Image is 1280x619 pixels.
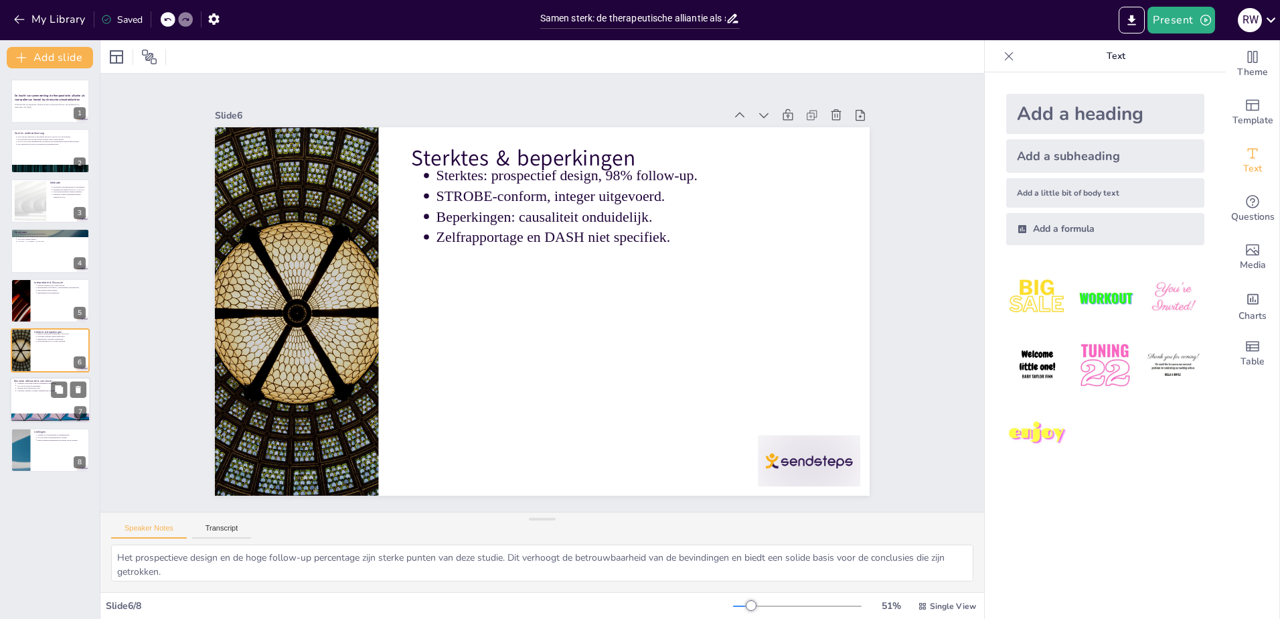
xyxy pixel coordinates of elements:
[37,338,86,340] p: Beperkingen: causaliteit onduidelijk.
[1006,94,1204,134] div: Add a heading
[10,378,90,423] div: 7
[74,207,86,219] div: 3
[1226,330,1279,378] div: Add a table
[37,340,86,343] p: Zelfrapportage en DASH niet specifiek.
[14,379,86,383] p: Klinische relevantie & conclusie
[15,230,86,234] p: Resultaten
[74,107,86,119] div: 1
[37,433,86,436] p: Alliantie is even belangrijk als pijnintensiteit.
[106,600,733,612] div: Slide 6 / 8
[11,279,90,323] div: 5
[1074,267,1136,329] img: 2.jpeg
[111,524,187,539] button: Speaker Notes
[17,240,86,243] p: +10 WAI = –1,1 NPRS / –8,7 DASH.
[74,456,86,468] div: 8
[17,140,86,143] p: De WAI-SR is een onafhankelijke voorspeller van verandering in pijn en functioneren.
[74,257,86,269] div: 4
[1232,113,1273,128] span: Template
[1006,267,1068,329] img: 1.jpeg
[34,429,86,433] p: Stellingen
[1020,40,1212,72] p: Text
[53,193,86,198] p: Integriteit volgens Handleiding Integer Onderzoek 2025.
[1238,8,1262,32] div: R W
[7,47,93,68] button: Add slide
[192,524,252,539] button: Transcript
[37,436,86,439] p: WAI-SR moet kwaliteitsindicator worden.
[37,439,86,441] p: Beide stellingen benadrukken het belang van de alliantie.
[37,284,86,287] p: Sterkere alliantie leidt tot meer herstel.
[15,106,86,109] p: Generated with [URL]
[455,198,843,341] p: Zelfrapportage en DASH niet specifiek.
[1142,334,1204,397] img: 6.jpeg
[284,17,773,186] div: Slide 6
[74,157,86,169] div: 2
[1226,281,1279,330] div: Add charts and graphs
[141,49,157,65] span: Position
[11,79,90,123] div: 1
[1006,334,1068,397] img: 4.jpeg
[17,236,86,238] p: NPRS en DASH verbeterden significant.
[53,186,86,188] p: Prospectief cohortdesign met 42 deelnemers.
[11,228,90,273] div: 4
[1226,185,1279,233] div: Get real-time input from your audience
[930,601,976,612] span: Single View
[1006,403,1068,465] img: 7.jpeg
[1226,137,1279,185] div: Add text boxes
[15,104,86,107] p: Ondertitel: Een prospectieve observationele cohortstudie binnen de eerstelijnszorg
[475,139,862,282] p: Sterktes: prospectief design, 98% follow-up.
[17,233,86,236] p: 41 deelnemers met follow-up gegevens.
[1238,7,1262,33] button: R W
[1240,258,1266,273] span: Media
[540,9,726,28] input: Insert title
[37,291,86,294] p: Onafhankelijk van demografie.
[1074,334,1136,397] img: 5.jpeg
[53,191,86,194] p: Analyse met multipele lineaire regressie.
[53,188,86,191] p: Metingen zijn uitgevoerd op T0, T1 en T12.
[51,382,67,398] button: Duplicate Slide
[17,390,86,393] p: Conclusie: alliantie voorspelt onafhankelijk verbetering.
[17,385,86,387] p: WAI-SR als ePROM-instrument.
[74,356,86,368] div: 6
[17,387,86,390] p: Versterkt persoonsgerichte zorg.
[11,428,90,472] div: 8
[37,333,86,336] p: Sterktes: prospectief design, 98% follow-up.
[1241,354,1265,369] span: Table
[1147,7,1214,33] button: Present
[1006,139,1204,173] div: Add a subheading
[1243,161,1262,176] span: Text
[468,158,856,301] p: STROBE-conform, integer uitgevoerd.
[1226,88,1279,137] div: Add ready made slides
[875,600,907,612] div: 51 %
[17,143,86,145] p: Het onderzoek richt zich op chronische schouderklachten.
[34,330,86,334] p: Sterktes & beperkingen
[101,13,143,26] div: Saved
[11,179,90,223] div: 3
[50,181,86,185] p: Methode
[17,135,86,138] p: Doel van het onderzoek is het nagaan van de rol van de WAI-SR in herstel.
[15,131,86,135] p: Doel en onderzoeksvraag
[17,138,86,141] p: De hypothese stelt dat een sterkere alliantie leidt tot meer herstel.
[70,382,86,398] button: Delete Slide
[37,286,86,289] p: Mechanismen: self-efficacy, verwachtingen, therapietrouw.
[1142,267,1204,329] img: 3.jpeg
[1238,309,1267,324] span: Charts
[34,280,86,284] p: Interpretatie & Discussie
[10,9,91,30] button: My Library
[1231,210,1275,224] span: Questions
[74,407,86,419] div: 7
[17,238,86,240] p: WAI-SR voorspelt herstel.
[17,383,86,385] p: Alliantie is een beïnvloedbare determinant van herstel.
[462,178,850,322] p: Beperkingen: causaliteit onduidelijk.
[1006,178,1204,208] div: Add a little bit of body text
[11,129,90,173] div: 2
[1226,40,1279,88] div: Change the overall theme
[11,328,90,372] div: 6
[74,307,86,319] div: 5
[455,110,869,271] p: Sterktes & beperkingen
[111,545,973,581] textarea: Het prospectieve design en de hoge follow-up percentage zijn sterke punten van deze studie. Dit v...
[15,94,85,102] strong: De kracht van samenwerking: de therapeutische alliantie als voorspeller van herstel bij chronisch...
[1237,65,1268,80] span: Theme
[106,46,127,68] div: Layout
[1226,233,1279,281] div: Add images, graphics, shapes or video
[37,289,86,291] p: Sluit aan bij eerdere studies.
